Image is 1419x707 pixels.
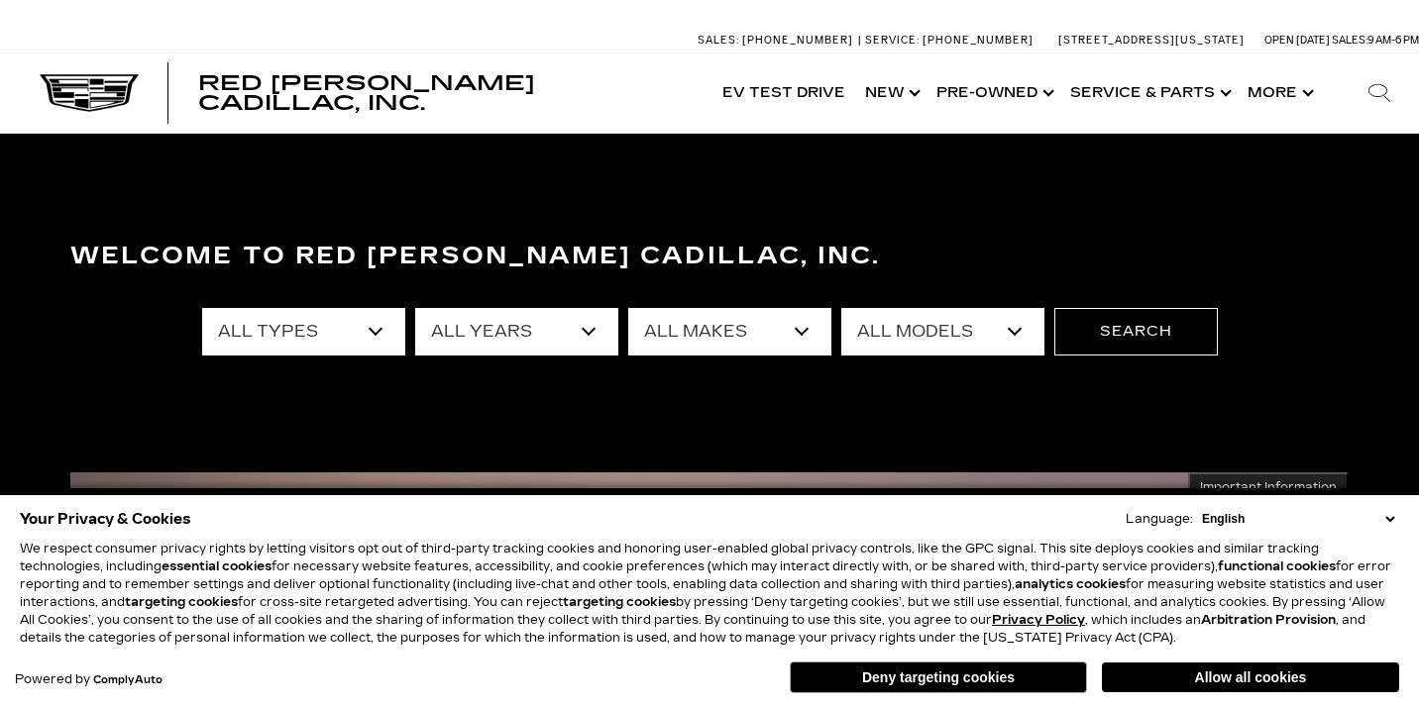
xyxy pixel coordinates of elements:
[20,505,191,533] span: Your Privacy & Cookies
[40,74,139,112] img: Cadillac Dark Logo with Cadillac White Text
[125,595,238,609] strong: targeting cookies
[1015,577,1126,591] strong: analytics cookies
[858,35,1038,46] a: Service: [PHONE_NUMBER]
[742,34,853,47] span: [PHONE_NUMBER]
[15,673,163,686] div: Powered by
[202,308,405,355] select: Filter by type
[1060,53,1238,133] a: Service & Parts
[1197,510,1399,528] select: Language Select
[415,308,618,355] select: Filter by year
[198,73,693,113] a: Red [PERSON_NAME] Cadillac, Inc.
[93,674,163,686] a: ComplyAuto
[1238,53,1320,133] button: More
[1200,479,1337,495] span: Important Information
[1126,513,1193,525] div: Language:
[698,34,739,47] span: Sales:
[992,613,1085,627] a: Privacy Policy
[1264,34,1330,47] span: Open [DATE]
[1102,662,1399,692] button: Allow all cookies
[628,308,831,355] select: Filter by make
[855,53,927,133] a: New
[1054,308,1218,355] button: Search
[1058,34,1245,47] a: [STREET_ADDRESS][US_STATE]
[790,661,1087,693] button: Deny targeting cookies
[563,595,676,609] strong: targeting cookies
[865,34,920,47] span: Service:
[923,34,1034,47] span: [PHONE_NUMBER]
[20,540,1399,647] p: We respect consumer privacy rights by letting visitors opt out of third-party tracking cookies an...
[712,53,855,133] a: EV Test Drive
[841,308,1044,355] select: Filter by model
[1218,559,1336,573] strong: functional cookies
[1367,34,1419,47] span: 9 AM-6 PM
[927,53,1060,133] a: Pre-Owned
[1332,34,1367,47] span: Sales:
[70,237,1349,276] h3: Welcome to Red [PERSON_NAME] Cadillac, Inc.
[162,559,272,573] strong: essential cookies
[1188,472,1349,502] button: Important Information
[198,71,535,115] span: Red [PERSON_NAME] Cadillac, Inc.
[1201,613,1336,627] strong: Arbitration Provision
[698,35,858,46] a: Sales: [PHONE_NUMBER]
